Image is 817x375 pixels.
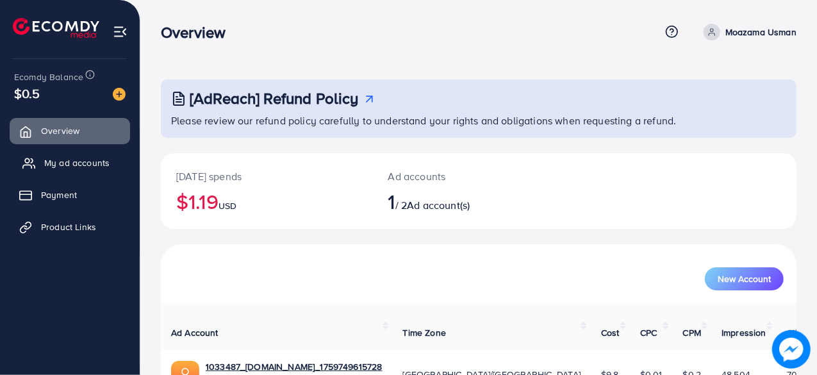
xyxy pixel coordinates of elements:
a: Overview [10,118,130,144]
p: Please review our refund policy carefully to understand your rights and obligations when requesti... [171,113,789,128]
span: Payment [41,188,77,201]
a: Product Links [10,214,130,240]
button: New Account [705,267,784,290]
img: image [772,330,811,369]
h2: $1.19 [176,189,358,213]
span: CPC [640,326,657,339]
h2: / 2 [388,189,516,213]
span: My ad accounts [44,156,110,169]
p: [DATE] spends [176,169,358,184]
a: 1033487_[DOMAIN_NAME]_1759749615728 [206,360,383,373]
span: New Account [718,274,771,283]
img: image [113,88,126,101]
span: CPM [683,326,701,339]
span: Impression [722,326,766,339]
h3: [AdReach] Refund Policy [190,89,359,108]
a: Moazama Usman [698,24,796,40]
a: My ad accounts [10,150,130,176]
img: menu [113,24,128,39]
span: Ad Account [171,326,219,339]
span: USD [219,199,236,212]
p: Moazama Usman [725,24,796,40]
span: Ecomdy Balance [14,71,83,83]
a: Payment [10,182,130,208]
span: Time Zone [403,326,446,339]
span: Ad account(s) [407,198,470,212]
span: Clicks [787,326,811,339]
span: Overview [41,124,79,137]
h3: Overview [161,23,236,42]
p: Ad accounts [388,169,516,184]
span: Cost [601,326,620,339]
img: logo [13,18,99,38]
span: Product Links [41,221,96,233]
span: $0.5 [14,84,40,103]
span: 1 [388,187,395,216]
